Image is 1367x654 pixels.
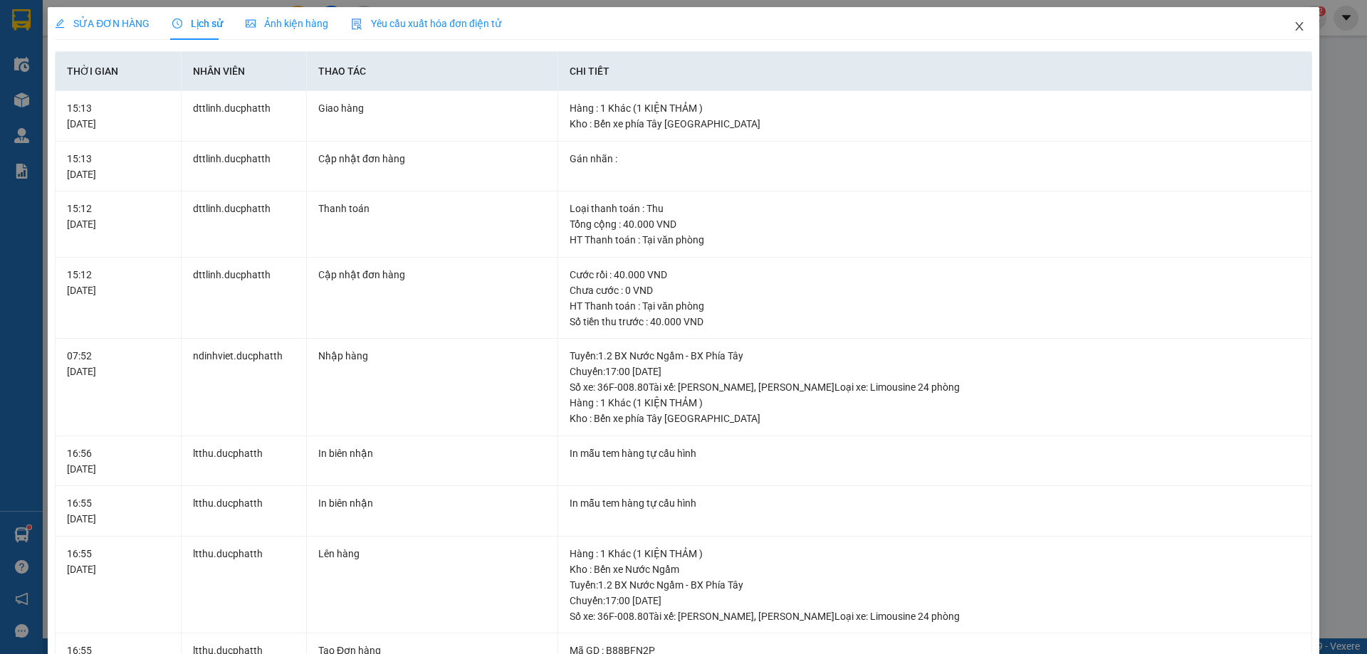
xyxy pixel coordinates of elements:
[570,216,1300,232] div: Tổng cộng : 40.000 VND
[67,100,169,132] div: 15:13 [DATE]
[570,151,1300,167] div: Gán nhãn :
[182,91,307,142] td: dttlinh.ducphatth
[172,19,182,28] span: clock-circle
[558,52,1312,91] th: Chi tiết
[67,546,169,577] div: 16:55 [DATE]
[318,267,546,283] div: Cập nhật đơn hàng
[570,116,1300,132] div: Kho : Bến xe phía Tây [GEOGRAPHIC_DATA]
[182,339,307,436] td: ndinhviet.ducphatth
[318,201,546,216] div: Thanh toán
[570,201,1300,216] div: Loại thanh toán : Thu
[570,577,1300,624] div: Tuyến : 1.2 BX Nước Ngầm - BX Phía Tây Chuyến: 17:00 [DATE] Số xe: 36F-008.80 Tài xế: [PERSON_NAM...
[182,191,307,258] td: dttlinh.ducphatth
[1279,7,1319,47] button: Close
[318,151,546,167] div: Cập nhật đơn hàng
[570,283,1300,298] div: Chưa cước : 0 VND
[67,348,169,379] div: 07:52 [DATE]
[318,495,546,511] div: In biên nhận
[182,142,307,192] td: dttlinh.ducphatth
[182,537,307,634] td: ltthu.ducphatth
[318,546,546,561] div: Lên hàng
[307,52,558,91] th: Thao tác
[318,100,546,116] div: Giao hàng
[351,19,362,30] img: icon
[1294,21,1305,32] span: close
[351,18,501,29] span: Yêu cầu xuất hóa đơn điện tử
[570,298,1300,314] div: HT Thanh toán : Tại văn phòng
[67,267,169,298] div: 15:12 [DATE]
[570,395,1300,411] div: Hàng : 1 Khác (1 KIỆN THẢM )
[570,232,1300,248] div: HT Thanh toán : Tại văn phòng
[67,151,169,182] div: 15:13 [DATE]
[55,19,65,28] span: edit
[318,445,546,461] div: In biên nhận
[67,445,169,477] div: 16:56 [DATE]
[570,495,1300,511] div: In mẫu tem hàng tự cấu hình
[55,18,150,29] span: SỬA ĐƠN HÀNG
[570,561,1300,577] div: Kho : Bến xe Nước Ngầm
[182,486,307,537] td: ltthu.ducphatth
[67,201,169,232] div: 15:12 [DATE]
[318,348,546,364] div: Nhập hàng
[570,100,1300,116] div: Hàng : 1 Khác (1 KIỆN THẢM )
[570,546,1300,561] div: Hàng : 1 Khác (1 KIỆN THẢM )
[570,267,1300,283] div: Cước rồi : 40.000 VND
[182,258,307,339] td: dttlinh.ducphatth
[182,436,307,487] td: ltthu.ducphatth
[246,19,256,28] span: picture
[570,411,1300,426] div: Kho : Bến xe phía Tây [GEOGRAPHIC_DATA]
[182,52,307,91] th: Nhân viên
[570,445,1300,461] div: In mẫu tem hàng tự cấu hình
[570,314,1300,329] div: Số tiền thu trước : 40.000 VND
[67,495,169,527] div: 16:55 [DATE]
[172,18,223,29] span: Lịch sử
[570,348,1300,395] div: Tuyến : 1.2 BX Nước Ngầm - BX Phía Tây Chuyến: 17:00 [DATE] Số xe: 36F-008.80 Tài xế: [PERSON_NAM...
[246,18,328,29] span: Ảnh kiện hàng
[56,52,181,91] th: Thời gian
